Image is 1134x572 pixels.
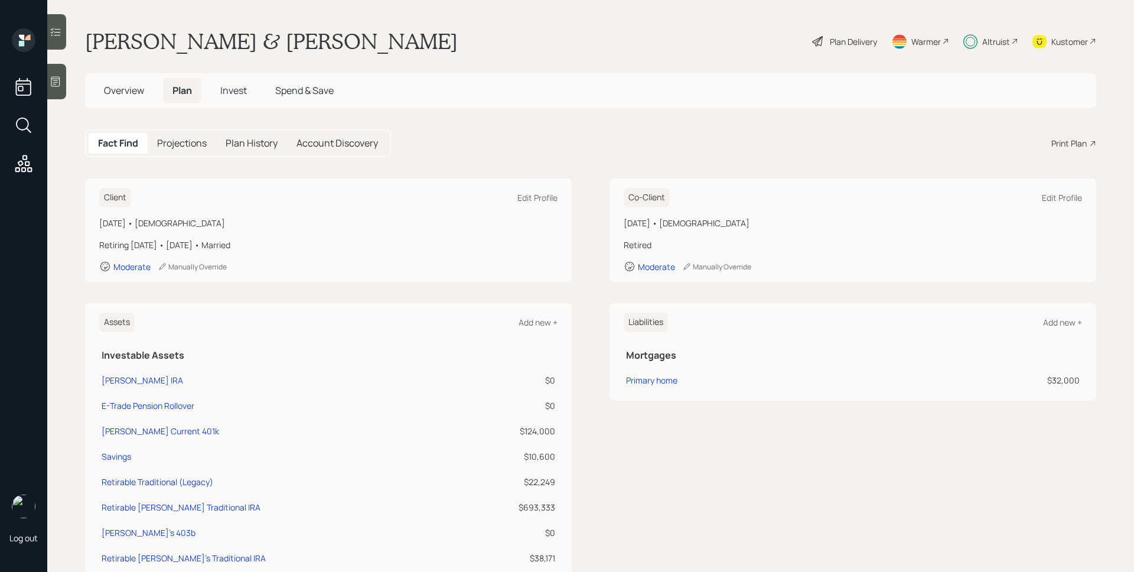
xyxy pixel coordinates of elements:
[98,138,138,149] h5: Fact Find
[519,317,558,328] div: Add new +
[102,399,194,412] div: E-Trade Pension Rollover
[1042,192,1082,203] div: Edit Profile
[102,374,183,386] div: [PERSON_NAME] IRA
[470,374,555,386] div: $0
[102,450,131,463] div: Savings
[470,450,555,463] div: $10,600
[830,35,877,48] div: Plan Delivery
[470,425,555,437] div: $124,000
[624,239,1082,251] div: Retired
[158,262,227,272] div: Manually Override
[624,188,670,207] h6: Co-Client
[99,188,131,207] h6: Client
[102,350,555,361] h5: Investable Assets
[1043,317,1082,328] div: Add new +
[104,84,144,97] span: Overview
[157,138,207,149] h5: Projections
[470,552,555,564] div: $38,171
[85,28,458,54] h1: [PERSON_NAME] & [PERSON_NAME]
[102,501,260,513] div: Retirable [PERSON_NAME] Traditional IRA
[638,261,675,272] div: Moderate
[626,350,1080,361] h5: Mortgages
[102,425,219,437] div: [PERSON_NAME] Current 401k
[982,35,1010,48] div: Altruist
[102,526,195,539] div: [PERSON_NAME]'s 403b
[626,374,677,386] div: Primary home
[172,84,192,97] span: Plan
[296,138,378,149] h5: Account Discovery
[1051,137,1087,149] div: Print Plan
[470,476,555,488] div: $22,249
[470,399,555,412] div: $0
[102,552,266,564] div: Retirable [PERSON_NAME]'s Traditional IRA
[275,84,334,97] span: Spend & Save
[624,313,668,332] h6: Liabilities
[470,526,555,539] div: $0
[470,501,555,513] div: $693,333
[99,239,558,251] div: Retiring [DATE] • [DATE] • Married
[1051,35,1088,48] div: Kustomer
[220,84,247,97] span: Invest
[682,262,751,272] div: Manually Override
[517,192,558,203] div: Edit Profile
[99,313,135,332] h6: Assets
[102,476,213,488] div: Retirable Traditional (Legacy)
[226,138,278,149] h5: Plan History
[902,374,1080,386] div: $32,000
[113,261,151,272] div: Moderate
[9,532,38,544] div: Log out
[624,217,1082,229] div: [DATE] • [DEMOGRAPHIC_DATA]
[99,217,558,229] div: [DATE] • [DEMOGRAPHIC_DATA]
[911,35,941,48] div: Warmer
[12,495,35,518] img: james-distasi-headshot.png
